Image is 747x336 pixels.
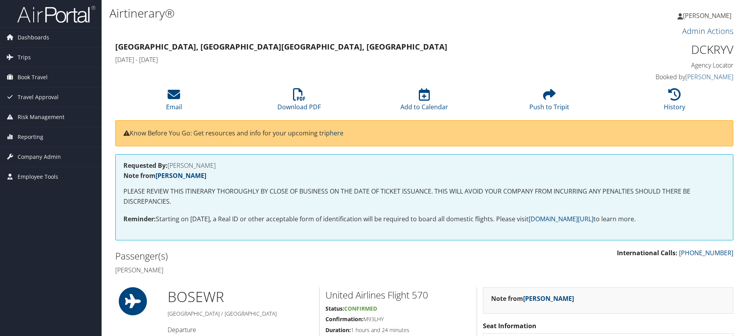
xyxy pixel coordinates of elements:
span: Risk Management [18,107,64,127]
span: Book Travel [18,68,48,87]
h4: Agency Locator [588,61,733,69]
a: [PERSON_NAME] [523,294,574,303]
h5: M93LHY [325,315,471,323]
h1: DCKRYV [588,41,733,58]
span: Confirmed [344,305,377,312]
a: [DOMAIN_NAME][URL] [529,215,593,223]
a: Download PDF [277,92,321,111]
span: [PERSON_NAME] [683,11,731,20]
h5: 1 hours and 24 minutes [325,326,471,334]
h1: Airtinerary® [109,5,529,21]
strong: [GEOGRAPHIC_DATA], [GEOGRAPHIC_DATA] [GEOGRAPHIC_DATA], [GEOGRAPHIC_DATA] [115,41,447,52]
h4: [PERSON_NAME] [123,162,725,169]
p: Starting on [DATE], a Real ID or other acceptable form of identification will be required to boar... [123,214,725,224]
a: Email [166,92,182,111]
img: airportal-logo.png [17,5,95,23]
h4: [DATE] - [DATE] [115,55,576,64]
p: Know Before You Go: Get resources and info for your upcoming trip [123,128,725,139]
a: here [330,129,343,137]
h2: Passenger(s) [115,249,418,263]
h4: Departure [168,325,313,334]
a: [PHONE_NUMBER] [679,249,733,257]
span: Company Admin [18,147,61,167]
a: [PERSON_NAME] [155,171,206,180]
strong: Confirmation: [325,315,363,323]
strong: International Calls: [617,249,677,257]
a: Add to Calendar [400,92,448,111]
h4: [PERSON_NAME] [115,266,418,274]
strong: Seat Information [483,322,536,330]
a: [PERSON_NAME] [685,73,733,81]
a: [PERSON_NAME] [677,4,739,27]
a: History [664,92,685,111]
strong: Requested By: [123,161,168,170]
strong: Note from [123,171,206,180]
span: Travel Approval [18,87,59,107]
h5: [GEOGRAPHIC_DATA] / [GEOGRAPHIC_DATA] [168,310,313,318]
span: Reporting [18,127,43,147]
a: Admin Actions [682,26,733,36]
a: Push to Tripit [529,92,569,111]
span: Trips [18,48,31,67]
span: Dashboards [18,28,49,47]
h4: Booked by [588,73,733,81]
span: Employee Tools [18,167,58,187]
h1: BOS EWR [168,287,313,307]
strong: Note from [491,294,574,303]
strong: Status: [325,305,344,312]
strong: Reminder: [123,215,156,223]
h2: United Airlines Flight 570 [325,288,471,302]
strong: Duration: [325,326,351,334]
p: PLEASE REVIEW THIS ITINERARY THOROUGHLY BY CLOSE OF BUSINESS ON THE DATE OF TICKET ISSUANCE. THIS... [123,187,725,206]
